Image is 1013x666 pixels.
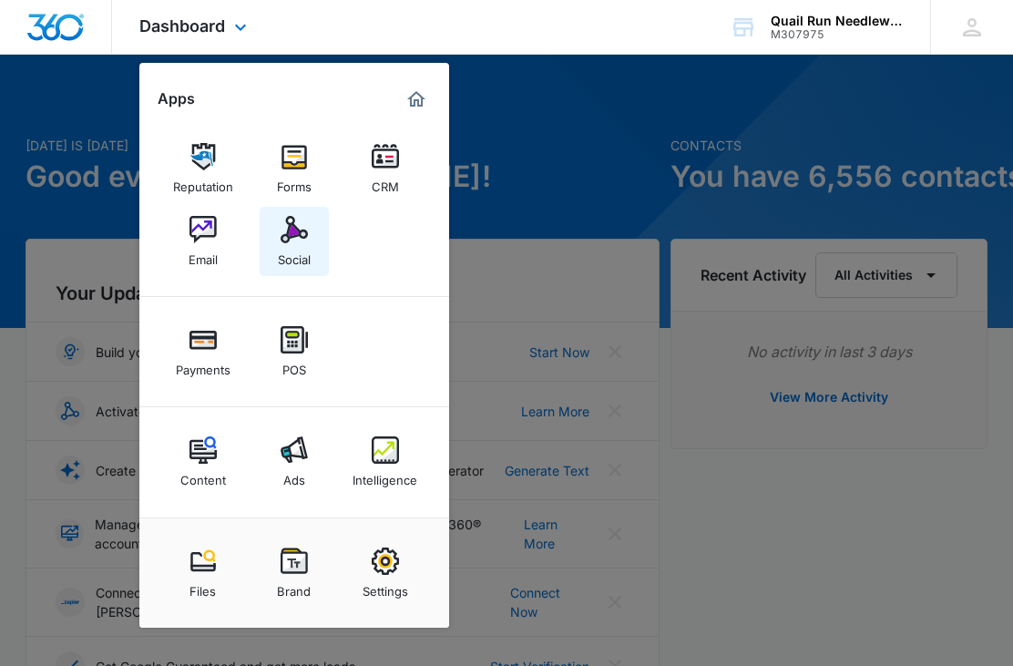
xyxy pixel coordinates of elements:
[189,243,218,267] div: Email
[402,85,431,114] a: Marketing 360® Dashboard
[169,207,238,276] a: Email
[278,243,311,267] div: Social
[351,134,420,203] a: CRM
[169,427,238,497] a: Content
[176,353,230,377] div: Payments
[771,14,904,28] div: account name
[180,464,226,487] div: Content
[283,464,305,487] div: Ads
[260,427,329,497] a: Ads
[158,90,195,108] h2: Apps
[277,575,311,599] div: Brand
[372,170,399,194] div: CRM
[260,134,329,203] a: Forms
[260,317,329,386] a: POS
[260,538,329,608] a: Brand
[189,575,216,599] div: Files
[282,353,306,377] div: POS
[353,464,417,487] div: Intelligence
[277,170,312,194] div: Forms
[260,207,329,276] a: Social
[771,28,904,41] div: account id
[169,134,238,203] a: Reputation
[139,16,225,36] span: Dashboard
[173,170,233,194] div: Reputation
[169,317,238,386] a: Payments
[363,575,408,599] div: Settings
[351,427,420,497] a: Intelligence
[351,538,420,608] a: Settings
[169,538,238,608] a: Files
